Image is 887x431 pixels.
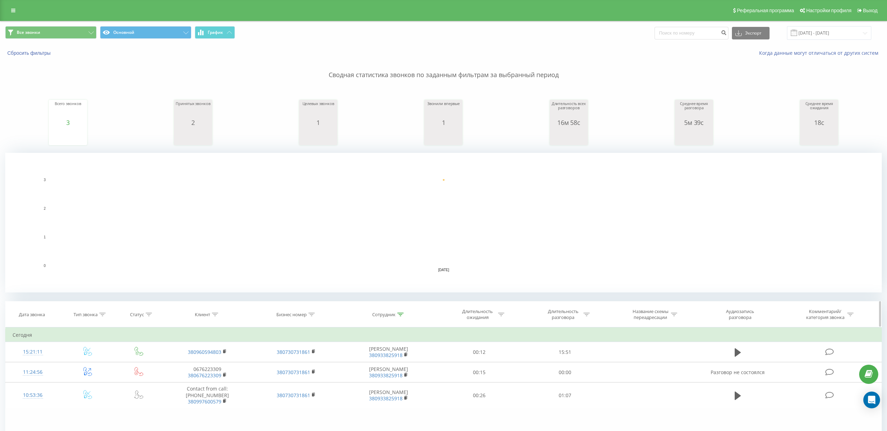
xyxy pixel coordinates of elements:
[426,119,461,126] div: 1
[5,57,882,80] p: Сводная статистика звонков по заданным фильтрам за выбранный период
[341,382,437,408] td: [PERSON_NAME]
[341,342,437,362] td: [PERSON_NAME]
[806,8,851,13] span: Настройки профиля
[277,392,310,399] a: 380730731861
[426,126,461,147] svg: A chart.
[863,392,880,408] div: Open Intercom Messenger
[369,395,403,402] a: 380933825918
[676,102,711,119] div: Среднее время разговора
[44,235,46,239] text: 1
[163,382,252,408] td: Contact from call: [PHONE_NUMBER]
[195,312,210,318] div: Клиент
[276,312,307,318] div: Бизнес номер
[438,268,449,272] text: [DATE]
[51,119,85,126] div: 3
[163,362,252,382] td: 0676223309
[6,328,882,342] td: Сегодня
[551,119,586,126] div: 16м 58с
[208,30,223,35] span: График
[459,309,496,320] div: Длительность ожидания
[759,50,882,56] a: Когда данные могут отличаться от других систем
[130,312,144,318] div: Статус
[522,382,607,408] td: 01:07
[522,342,607,362] td: 15:51
[437,382,522,408] td: 00:26
[74,312,98,318] div: Тип звонка
[277,369,310,376] a: 380730731861
[732,27,770,39] button: Экспорт
[100,26,191,39] button: Основной
[195,26,235,39] button: График
[176,126,211,147] svg: A chart.
[632,309,669,320] div: Название схемы переадресации
[44,264,46,268] text: 0
[176,119,211,126] div: 2
[802,119,836,126] div: 18с
[863,8,878,13] span: Выход
[188,398,221,405] a: 380997600579
[301,126,336,147] svg: A chart.
[426,102,461,119] div: Звонили впервые
[802,102,836,119] div: Среднее время ожидания
[13,365,53,379] div: 11:24:56
[5,26,97,39] button: Все звонки
[369,372,403,379] a: 380933825918
[44,178,46,182] text: 3
[655,27,728,39] input: Поиск по номеру
[676,126,711,147] svg: A chart.
[717,309,763,320] div: Аудиозапись разговора
[176,102,211,119] div: Принятых звонков
[711,369,765,376] span: Разговор не состоялся
[369,352,403,358] a: 380933825918
[372,312,396,318] div: Сотрудник
[188,349,221,355] a: 380960594803
[17,30,40,35] span: Все звонки
[301,102,336,119] div: Целевых звонков
[437,342,522,362] td: 00:12
[277,349,310,355] a: 380730731861
[5,153,882,292] svg: A chart.
[522,362,607,382] td: 00:00
[437,362,522,382] td: 00:15
[19,312,45,318] div: Дата звонка
[341,362,437,382] td: [PERSON_NAME]
[551,126,586,147] svg: A chart.
[51,126,85,147] svg: A chart.
[544,309,582,320] div: Длительность разговора
[737,8,794,13] span: Реферальная программа
[13,388,53,402] div: 10:53:36
[5,50,54,56] button: Сбросить фильтры
[188,372,221,379] a: 380676223309
[301,119,336,126] div: 1
[805,309,846,320] div: Комментарий/категория звонка
[13,345,53,359] div: 15:21:11
[44,207,46,210] text: 2
[551,102,586,119] div: Длительность всех разговоров
[51,102,85,119] div: Всего звонков
[802,126,836,147] svg: A chart.
[676,119,711,126] div: 5м 39с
